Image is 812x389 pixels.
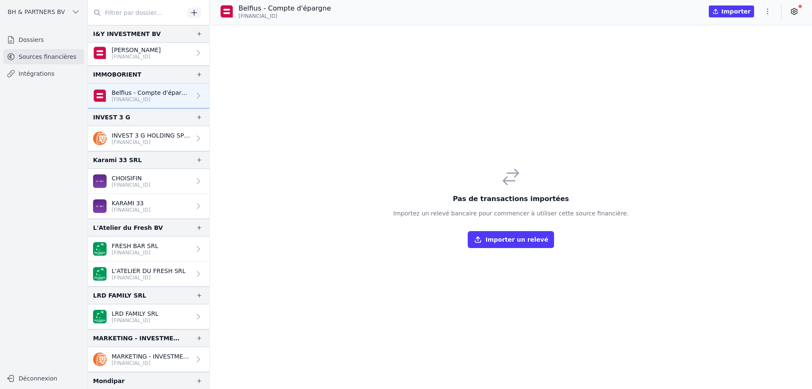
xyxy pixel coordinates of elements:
[3,32,84,47] a: Dossiers
[3,49,84,64] a: Sources financières
[93,376,125,386] div: Mondipar
[112,360,191,367] p: [FINANCIAL_ID]
[112,96,191,103] p: [FINANCIAL_ID]
[93,199,107,213] img: BEOBANK_CTBKBEBX.png
[88,194,209,219] a: KARAMI 33 [FINANCIAL_ID]
[239,3,331,14] p: Belfius - Compte d'épargne
[393,194,628,204] h3: Pas de transactions importées
[93,353,107,366] img: ing.png
[112,46,161,54] p: [PERSON_NAME]
[112,352,191,361] p: MARKETING - INVESTMENT - CONSULTING SA
[88,83,209,108] a: Belfius - Compte d'épargne [FINANCIAL_ID]
[112,174,151,182] p: CHOISIFIN
[112,139,191,146] p: [FINANCIAL_ID]
[88,5,184,20] input: Filtrer par dossier...
[112,317,159,324] p: [FINANCIAL_ID]
[93,155,142,165] div: Karami 33 SRL
[112,207,151,213] p: [FINANCIAL_ID]
[112,274,186,281] p: [FINANCIAL_ID]
[93,267,107,281] img: BNP_BE_BUSINESS_GEBABEBB.png
[112,53,161,60] p: [FINANCIAL_ID]
[112,88,191,97] p: Belfius - Compte d'épargne
[88,262,209,287] a: L'ATELIER DU FRESH SRL [FINANCIAL_ID]
[93,223,163,233] div: L'Atelier du Fresh BV
[709,6,754,17] button: Importer
[93,290,146,301] div: LRD FAMILY SRL
[93,174,107,188] img: BEOBANK_CTBKBEBX.png
[112,309,159,318] p: LRD FAMILY SRL
[3,5,84,19] button: BH & PARTNERS BV
[3,372,84,385] button: Déconnexion
[112,131,191,140] p: INVEST 3 G HOLDING SPRL
[93,310,107,323] img: BNP_BE_BUSINESS_GEBABEBB.png
[468,231,554,248] button: Importer un relevé
[112,242,158,250] p: FRESH BAR SRL
[93,242,107,256] img: BNP_BE_BUSINESS_GEBABEBB.png
[93,29,161,39] div: I&Y INVESTMENT BV
[393,209,628,218] p: Importez un relevé bancaire pour commencer à utiliser cette source financière.
[88,304,209,329] a: LRD FAMILY SRL [FINANCIAL_ID]
[88,41,209,66] a: [PERSON_NAME] [FINANCIAL_ID]
[88,169,209,194] a: CHOISIFIN [FINANCIAL_ID]
[88,237,209,262] a: FRESH BAR SRL [FINANCIAL_ID]
[93,69,141,80] div: IMMOBORIENT
[112,199,151,207] p: KARAMI 33
[93,333,182,343] div: MARKETING - INVESTMENT - CONSULTING SA
[112,182,151,188] p: [FINANCIAL_ID]
[220,5,233,18] img: belfius.png
[93,112,130,122] div: INVEST 3 G
[88,347,209,372] a: MARKETING - INVESTMENT - CONSULTING SA [FINANCIAL_ID]
[8,8,65,16] span: BH & PARTNERS BV
[93,46,107,60] img: belfius-1.png
[88,126,209,151] a: INVEST 3 G HOLDING SPRL [FINANCIAL_ID]
[239,13,277,19] span: [FINANCIAL_ID]
[93,132,107,145] img: ing.png
[112,249,158,256] p: [FINANCIAL_ID]
[112,267,186,275] p: L'ATELIER DU FRESH SRL
[93,89,107,102] img: belfius.png
[3,66,84,81] a: Intégrations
